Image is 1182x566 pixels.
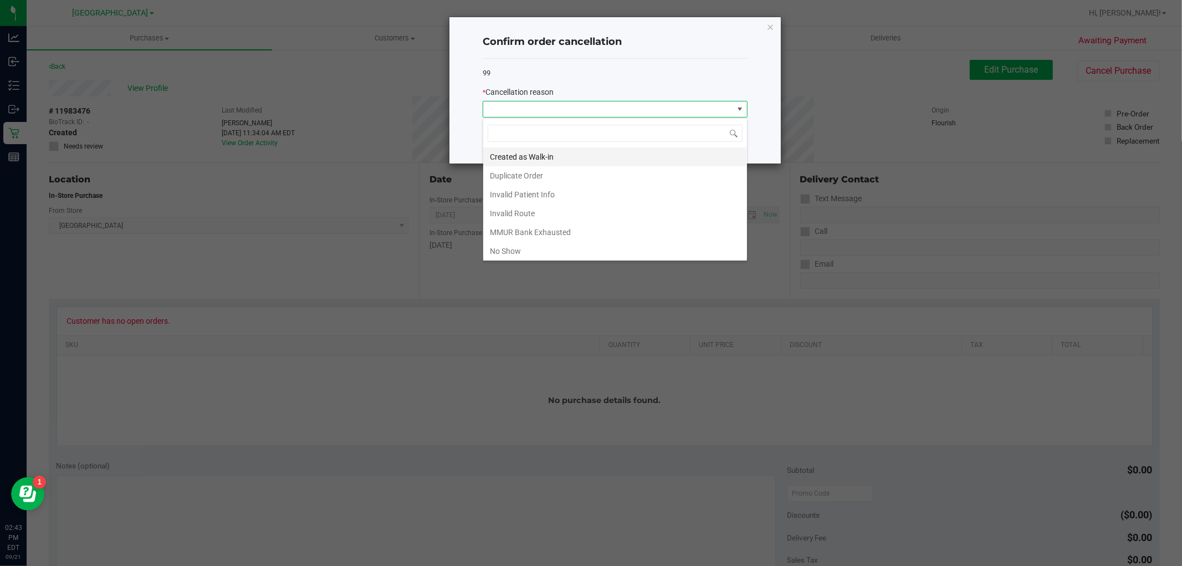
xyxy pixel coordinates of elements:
li: Created as Walk-in [483,147,747,166]
button: Close [766,20,774,33]
li: Duplicate Order [483,166,747,185]
span: 99 [483,69,490,77]
iframe: Resource center [11,477,44,511]
h4: Confirm order cancellation [483,35,748,49]
li: MMUR Bank Exhausted [483,223,747,242]
iframe: Resource center unread badge [33,476,46,489]
li: Invalid Patient Info [483,185,747,204]
span: Cancellation reason [485,88,554,96]
li: No Show [483,242,747,261]
li: Invalid Route [483,204,747,223]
